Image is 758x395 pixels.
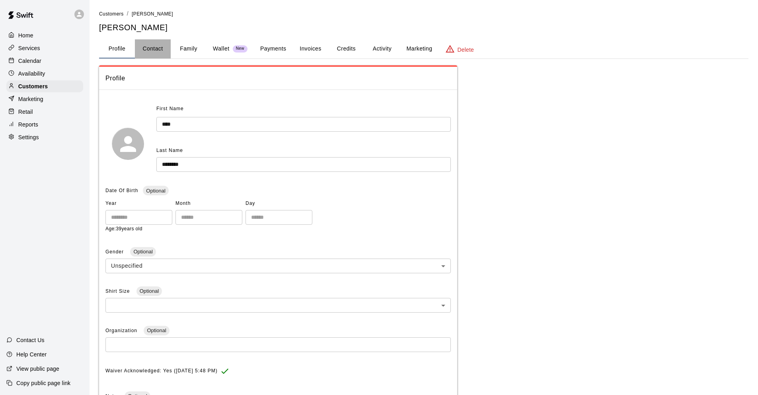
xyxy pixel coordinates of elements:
p: Customers [18,82,48,90]
button: Invoices [292,39,328,58]
a: Customers [99,10,124,17]
span: Optional [130,249,156,255]
p: View public page [16,365,59,373]
a: Marketing [6,93,83,105]
span: Optional [136,288,162,294]
p: Availability [18,70,45,78]
span: Customers [99,11,124,17]
span: [PERSON_NAME] [132,11,173,17]
a: Reports [6,119,83,130]
a: Availability [6,68,83,80]
p: Reports [18,121,38,128]
span: Optional [143,188,168,194]
button: Credits [328,39,364,58]
span: Profile [105,73,451,84]
span: Year [105,197,172,210]
nav: breadcrumb [99,10,748,18]
p: Home [18,31,33,39]
h5: [PERSON_NAME] [99,22,748,33]
a: Retail [6,106,83,118]
p: Settings [18,133,39,141]
span: Age: 39 years old [105,226,142,232]
span: Date Of Birth [105,188,138,193]
div: basic tabs example [99,39,748,58]
button: Family [171,39,207,58]
p: Marketing [18,95,43,103]
a: Calendar [6,55,83,67]
p: Help Center [16,350,47,358]
span: Last Name [156,148,183,153]
button: Contact [135,39,171,58]
span: Month [175,197,242,210]
span: Shirt Size [105,288,132,294]
li: / [127,10,129,18]
span: Optional [144,327,169,333]
button: Marketing [400,39,438,58]
p: Copy public page link [16,379,70,387]
span: Gender [105,249,125,255]
p: Retail [18,108,33,116]
p: Calendar [18,57,41,65]
button: Activity [364,39,400,58]
span: Day [246,197,312,210]
span: Organization [105,328,139,333]
a: Customers [6,80,83,92]
p: Services [18,44,40,52]
span: New [233,46,247,51]
p: Contact Us [16,336,45,344]
button: Profile [99,39,135,58]
p: Delete [458,46,474,54]
span: Waiver Acknowledged: Yes ([DATE] 5:48 PM) [105,365,218,377]
button: Payments [254,39,292,58]
p: Wallet [213,45,230,53]
a: Settings [6,131,83,143]
a: Home [6,29,83,41]
div: Unspecified [105,259,451,273]
a: Services [6,42,83,54]
span: First Name [156,103,184,115]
